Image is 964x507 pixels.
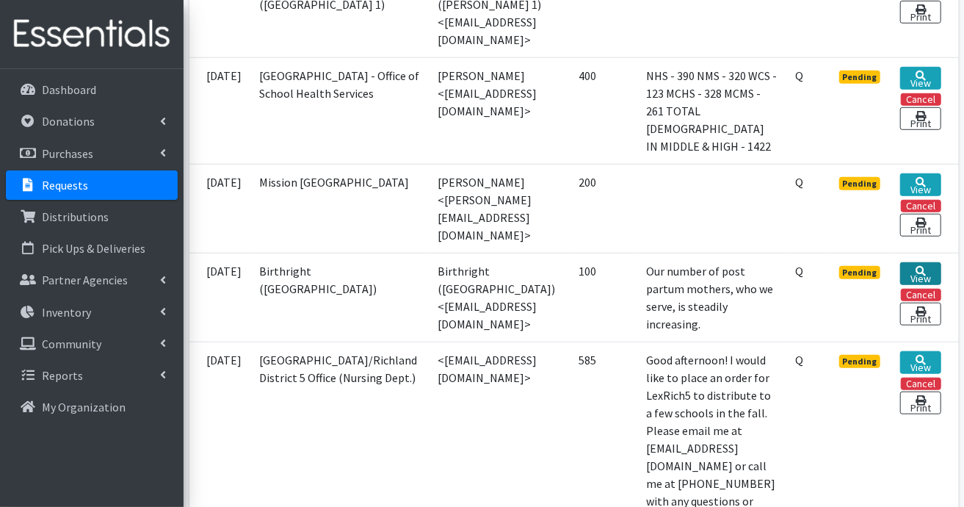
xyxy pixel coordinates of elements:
[795,68,803,83] abbr: Quantity
[900,262,941,285] a: View
[900,67,941,90] a: View
[901,289,941,301] button: Cancel
[900,173,941,196] a: View
[42,305,91,320] p: Inventory
[6,107,178,136] a: Donations
[6,392,178,422] a: My Organization
[42,368,83,383] p: Reports
[795,264,803,278] abbr: Quantity
[900,392,941,414] a: Print
[839,71,881,84] span: Pending
[251,164,430,253] td: Mission [GEOGRAPHIC_DATA]
[900,303,941,326] a: Print
[900,214,941,237] a: Print
[430,57,570,164] td: [PERSON_NAME] <[EMAIL_ADDRESS][DOMAIN_NAME]>
[6,361,178,390] a: Reports
[570,164,637,253] td: 200
[6,139,178,168] a: Purchases
[42,178,88,193] p: Requests
[901,93,941,106] button: Cancel
[6,234,178,263] a: Pick Ups & Deliveries
[839,266,881,279] span: Pending
[6,10,178,59] img: HumanEssentials
[6,202,178,231] a: Distributions
[795,175,803,190] abbr: Quantity
[637,253,786,342] td: Our number of post partum mothers, who we serve, is steadily increasing.
[901,378,941,390] button: Cancel
[42,273,128,287] p: Partner Agencies
[570,253,637,342] td: 100
[42,209,109,224] p: Distributions
[570,57,637,164] td: 400
[42,400,126,414] p: My Organization
[839,177,881,190] span: Pending
[637,57,786,164] td: NHS - 390 NMS - 320 WCS - 123 MCHS - 328 MCMS - 261 TOTAL [DEMOGRAPHIC_DATA] IN MIDDLE & HIGH - 1422
[189,57,251,164] td: [DATE]
[251,57,430,164] td: [GEOGRAPHIC_DATA] - Office of School Health Services
[42,241,145,256] p: Pick Ups & Deliveries
[42,146,93,161] p: Purchases
[6,265,178,295] a: Partner Agencies
[430,253,570,342] td: Birthright ([GEOGRAPHIC_DATA]) <[EMAIL_ADDRESS][DOMAIN_NAME]>
[189,253,251,342] td: [DATE]
[900,1,941,24] a: Print
[795,353,803,367] abbr: Quantity
[900,107,941,130] a: Print
[251,253,430,342] td: Birthright ([GEOGRAPHIC_DATA])
[42,337,101,351] p: Community
[6,75,178,104] a: Dashboard
[900,351,941,374] a: View
[42,114,95,129] p: Donations
[6,329,178,359] a: Community
[839,355,881,368] span: Pending
[6,170,178,200] a: Requests
[189,164,251,253] td: [DATE]
[430,164,570,253] td: [PERSON_NAME] <[PERSON_NAME][EMAIL_ADDRESS][DOMAIN_NAME]>
[901,200,941,212] button: Cancel
[6,298,178,327] a: Inventory
[42,82,96,97] p: Dashboard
